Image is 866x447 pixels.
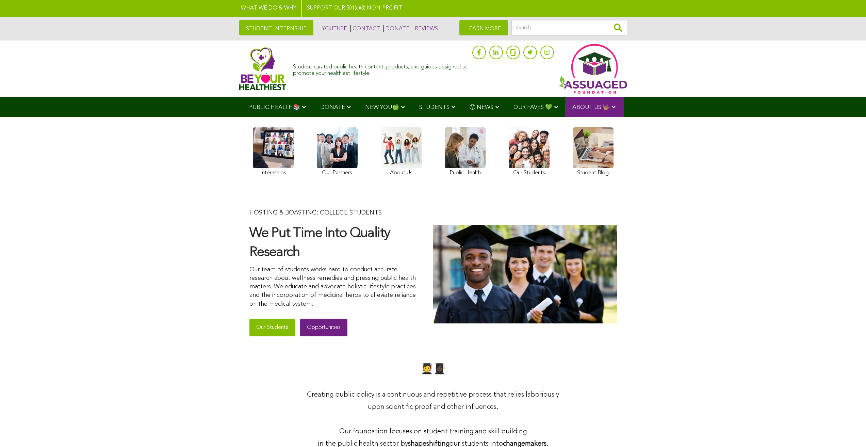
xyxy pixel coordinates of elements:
[433,225,617,323] img: Support-Assuaged-Dream-Team-Students 1
[239,20,313,35] a: STUDENT INTERNSHIP
[320,105,345,110] span: DONATE
[413,25,438,32] a: REVIEWS
[559,44,627,94] img: Assuaged App
[239,97,627,117] div: Navigation Menu
[300,319,347,336] a: Opportunities
[249,209,420,217] p: HOSTING & BOASTING: COLLEGE STUDENTS
[383,25,409,32] a: DONATE
[470,105,493,110] span: Ⓥ NEWS
[249,319,295,336] a: Our Students
[365,105,399,110] span: NEW YOU🍏
[513,105,552,110] span: OUR FAVES 💚
[510,49,515,56] img: glassdoor
[293,61,469,77] div: Student-curated public health content, products, and guides designed to promote your healthiest l...
[459,20,508,35] a: LEARN MORE
[511,20,627,35] input: Search
[572,105,610,110] span: ABOUT US 🤟🏽
[239,47,287,90] img: Assuaged
[419,105,450,110] span: STUDENTS
[421,364,446,374] span: 🧑‍🎓👩🏿‍🎓
[249,227,390,259] strong: We Put Time Into Quality Research
[249,266,420,308] p: Our team of students works hard to conduct accurate research about wellness remedies and pressing...
[350,25,380,32] a: CONTACT
[832,414,866,447] iframe: Chat Widget
[320,25,347,32] a: YOUTUBE
[249,105,300,110] span: PUBLIC HEALTH📚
